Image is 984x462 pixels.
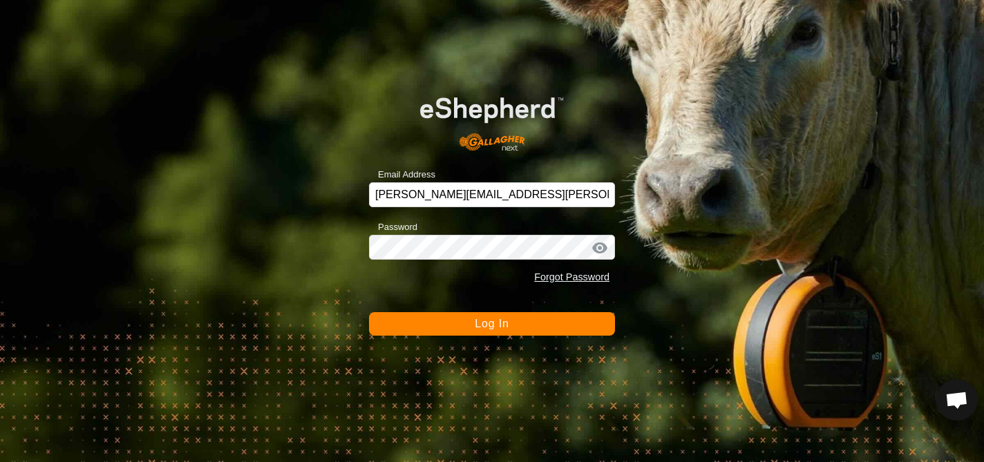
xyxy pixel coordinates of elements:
[369,182,615,207] input: Email Address
[394,77,591,160] img: E-shepherd Logo
[369,168,435,182] label: Email Address
[369,312,615,336] button: Log In
[369,220,417,234] label: Password
[936,379,978,421] div: Open chat
[475,318,509,329] span: Log In
[534,271,609,282] a: Forgot Password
